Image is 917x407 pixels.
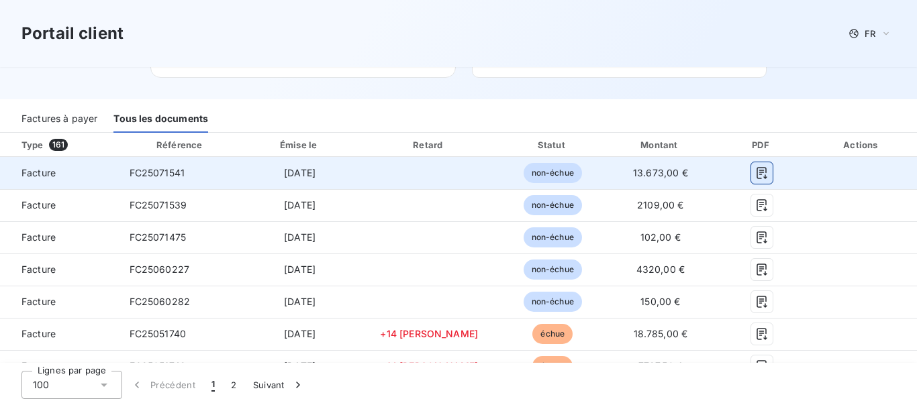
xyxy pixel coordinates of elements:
span: +14 [PERSON_NAME] [380,360,478,371]
span: [DATE] [284,264,316,275]
span: FC25060282 [130,296,191,307]
div: Statut [504,138,601,152]
div: Référence [156,139,202,150]
span: 2109,00 € [637,199,683,211]
span: Facture [11,359,108,373]
span: FC25051742 [130,360,187,371]
button: 2 [223,371,244,399]
span: 100 [33,378,49,392]
span: non-échue [524,195,582,215]
span: [DATE] [284,167,316,178]
div: Factures à payer [21,105,97,133]
span: FC25071475 [130,231,187,243]
div: Retard [359,138,499,152]
span: 18.785,00 € [634,328,688,339]
span: 102,00 € [640,231,681,243]
div: Émise le [246,138,354,152]
button: 1 [203,371,223,399]
button: Précédent [122,371,203,399]
span: Facture [11,198,108,212]
div: Type [13,138,116,152]
span: [DATE] [284,231,316,243]
span: Facture [11,327,108,341]
span: FC25060227 [130,264,190,275]
span: 161 [49,139,68,151]
span: FC25051740 [130,328,187,339]
span: 150,00 € [640,296,680,307]
span: Facture [11,231,108,244]
span: 7727,50 € [638,360,683,371]
span: non-échue [524,292,582,312]
span: +14 [PERSON_NAME] [380,328,478,339]
span: [DATE] [284,199,316,211]
span: [DATE] [284,296,316,307]
span: Facture [11,263,108,276]
div: PDF [720,138,804,152]
span: FC25071539 [130,199,187,211]
span: 13.673,00 € [633,167,688,178]
span: échue [532,324,573,344]
span: échue [532,356,573,376]
span: 1 [211,378,215,392]
div: Tous les documents [113,105,208,133]
span: non-échue [524,163,582,183]
span: FC25071541 [130,167,185,178]
span: Facture [11,166,108,180]
span: non-échue [524,227,582,247]
h3: Portail client [21,21,124,46]
span: [DATE] [284,328,316,339]
div: Montant [606,138,714,152]
button: Suivant [245,371,313,399]
div: Actions [810,138,914,152]
span: FR [865,28,875,39]
span: [DATE] [284,360,316,371]
span: Facture [11,295,108,308]
span: 4320,00 € [636,264,685,275]
span: non-échue [524,259,582,280]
